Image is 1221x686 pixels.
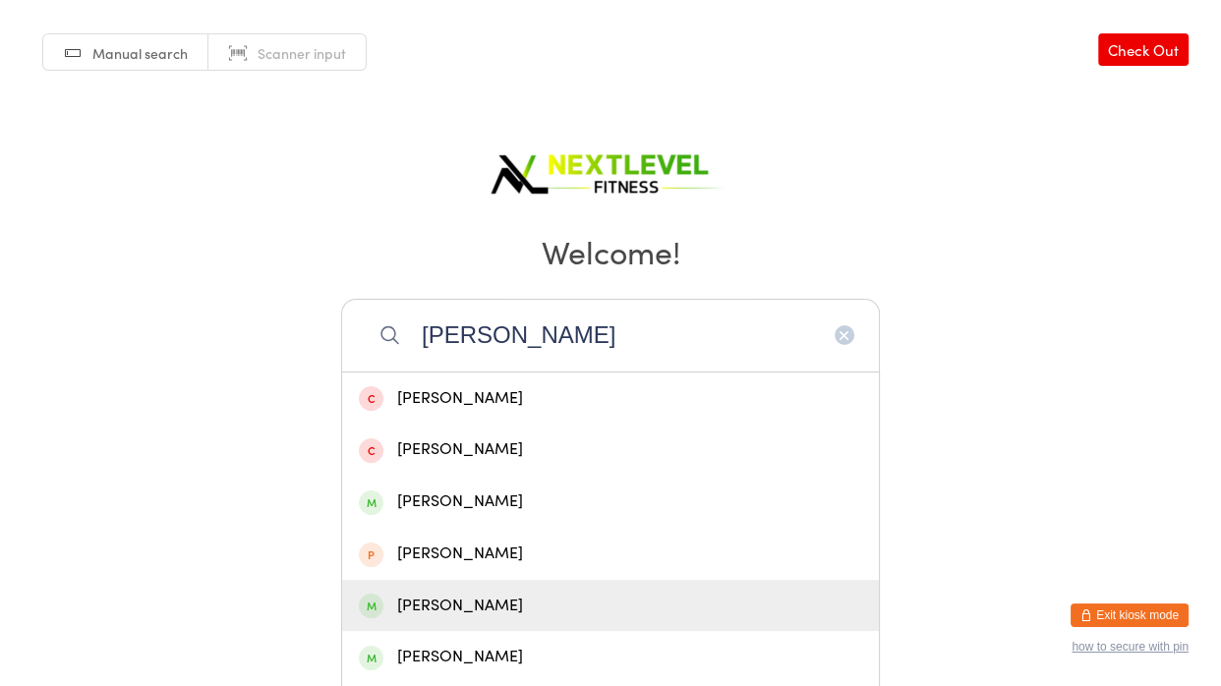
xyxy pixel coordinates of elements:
[359,593,862,619] div: [PERSON_NAME]
[258,43,346,63] span: Scanner input
[359,488,862,515] div: [PERSON_NAME]
[359,644,862,670] div: [PERSON_NAME]
[20,229,1201,273] h2: Welcome!
[341,299,880,372] input: Search
[359,541,862,567] div: [PERSON_NAME]
[488,138,733,201] img: Next Level Fitness
[92,43,188,63] span: Manual search
[1072,640,1189,654] button: how to secure with pin
[359,436,862,463] div: [PERSON_NAME]
[1098,33,1189,66] a: Check Out
[359,385,862,412] div: [PERSON_NAME]
[1071,603,1189,627] button: Exit kiosk mode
